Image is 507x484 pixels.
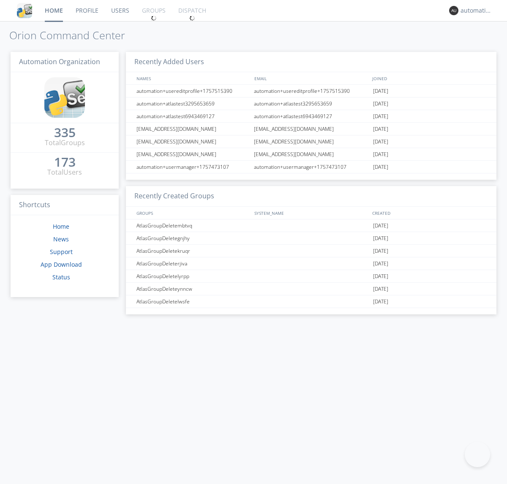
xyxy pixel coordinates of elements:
iframe: Toggle Customer Support [465,442,490,467]
a: AtlasGroupDeleteynncw[DATE] [126,283,496,295]
span: [DATE] [373,245,388,257]
span: [DATE] [373,97,388,110]
a: AtlasGroupDeletegnjhy[DATE] [126,232,496,245]
div: [EMAIL_ADDRESS][DOMAIN_NAME] [134,123,251,135]
a: automation+usermanager+1757473107automation+usermanager+1757473107[DATE] [126,161,496,173]
a: automation+usereditprofile+1757515390automation+usereditprofile+1757515390[DATE] [126,85,496,97]
div: automation+usermanager+1757473107 [134,161,251,173]
div: AtlasGroupDeletembtvq [134,219,251,232]
div: 335 [54,128,76,137]
span: [DATE] [373,148,388,161]
div: AtlasGroupDeleteynncw [134,283,251,295]
a: [EMAIL_ADDRESS][DOMAIN_NAME][EMAIL_ADDRESS][DOMAIN_NAME][DATE] [126,148,496,161]
a: Support [50,248,73,256]
div: JOINED [370,72,488,84]
a: AtlasGroupDeletekruqr[DATE] [126,245,496,257]
div: automation+atlastest3295653659 [252,97,371,110]
div: CREATED [370,207,488,219]
div: AtlasGroupDeletelyrpp [134,270,251,282]
div: automation+atlastest6943469127 [134,110,251,122]
div: [EMAIL_ADDRESS][DOMAIN_NAME] [134,148,251,160]
a: App Download [41,260,82,268]
a: 335 [54,128,76,138]
a: Status [52,273,70,281]
span: [DATE] [373,161,388,173]
a: automation+atlastest6943469127automation+atlastest6943469127[DATE] [126,110,496,123]
span: [DATE] [373,232,388,245]
a: AtlasGroupDeletembtvq[DATE] [126,219,496,232]
div: EMAIL [252,72,370,84]
div: AtlasGroupDeletegnjhy [134,232,251,244]
div: GROUPS [134,207,250,219]
div: automation+usermanager+1757473107 [252,161,371,173]
a: AtlasGroupDeleterjiva[DATE] [126,257,496,270]
span: [DATE] [373,123,388,135]
div: SYSTEM_NAME [252,207,370,219]
div: [EMAIL_ADDRESS][DOMAIN_NAME] [134,135,251,148]
a: 173 [54,158,76,168]
span: [DATE] [373,219,388,232]
h3: Shortcuts [11,195,119,216]
div: AtlasGroupDeleterjiva [134,257,251,270]
img: cddb5a64eb264b2086981ab96f4c1ba7 [17,3,32,18]
img: 373638.png [449,6,458,15]
img: spin.svg [151,15,157,21]
a: Home [53,222,69,230]
img: cddb5a64eb264b2086981ab96f4c1ba7 [44,77,85,118]
span: [DATE] [373,85,388,97]
div: [EMAIL_ADDRESS][DOMAIN_NAME] [252,148,371,160]
div: NAMES [134,72,250,84]
a: [EMAIL_ADDRESS][DOMAIN_NAME][EMAIL_ADDRESS][DOMAIN_NAME][DATE] [126,135,496,148]
span: [DATE] [373,270,388,283]
div: automation+usereditprofile+1757515390 [134,85,251,97]
div: automation+atlastest3295653659 [134,97,251,110]
h3: Recently Added Users [126,52,496,73]
div: [EMAIL_ADDRESS][DOMAIN_NAME] [252,135,371,148]
a: AtlasGroupDeletelyrpp[DATE] [126,270,496,283]
div: AtlasGroupDeletekruqr [134,245,251,257]
a: [EMAIL_ADDRESS][DOMAIN_NAME][EMAIL_ADDRESS][DOMAIN_NAME][DATE] [126,123,496,135]
img: spin.svg [189,15,195,21]
a: AtlasGroupDeletelwsfe[DATE] [126,295,496,308]
span: [DATE] [373,283,388,295]
a: automation+atlastest3295653659automation+atlastest3295653659[DATE] [126,97,496,110]
div: AtlasGroupDeletelwsfe [134,295,251,308]
div: automation+atlas0003 [461,6,492,15]
span: Automation Organization [19,57,100,66]
h3: Recently Created Groups [126,186,496,207]
span: [DATE] [373,295,388,308]
div: 173 [54,158,76,166]
div: Total Users [47,168,82,177]
div: automation+atlastest6943469127 [252,110,371,122]
a: News [53,235,69,243]
span: [DATE] [373,110,388,123]
span: [DATE] [373,257,388,270]
div: Total Groups [45,138,85,148]
div: automation+usereditprofile+1757515390 [252,85,371,97]
span: [DATE] [373,135,388,148]
div: [EMAIL_ADDRESS][DOMAIN_NAME] [252,123,371,135]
